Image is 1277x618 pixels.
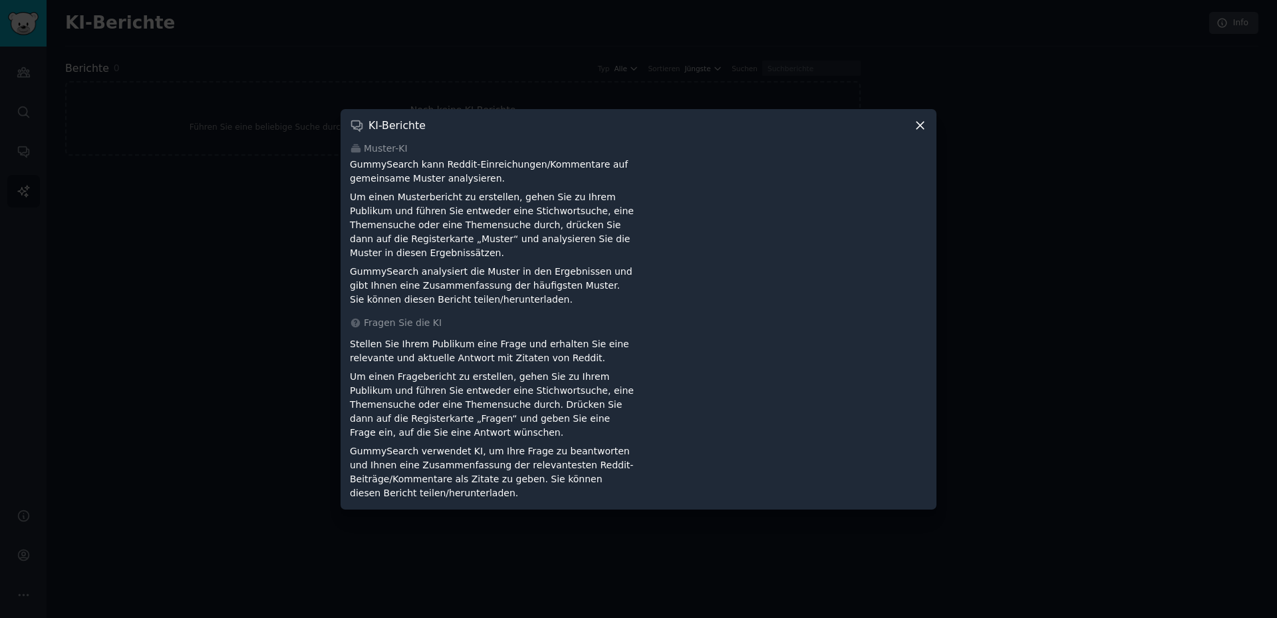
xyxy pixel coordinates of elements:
iframe: YouTube-Videoplayer [643,158,927,277]
font: Muster-KI [364,143,408,154]
font: GummySearch analysiert die Muster in den Ergebnissen und gibt Ihnen eine Zusammenfassung der häuf... [350,266,633,305]
font: Stellen Sie Ihrem Publikum eine Frage und erhalten Sie eine relevante und aktuelle Antwort mit Zi... [350,339,629,363]
font: KI-Berichte [368,119,426,132]
font: Um einen Fragebericht zu erstellen, gehen Sie zu Ihrem Publikum und führen Sie entweder eine Stic... [350,371,634,438]
font: GummySearch verwendet KI, um Ihre Frage zu beantworten und Ihnen eine Zusammenfassung der relevan... [350,446,633,498]
font: Um einen Musterbericht zu erstellen, gehen Sie zu Ihrem Publikum und führen Sie entweder eine Sti... [350,192,634,258]
font: Fragen Sie die KI [364,317,442,328]
font: GummySearch kann Reddit-Einreichungen/Kommentare auf gemeinsame Muster analysieren. [350,159,628,184]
